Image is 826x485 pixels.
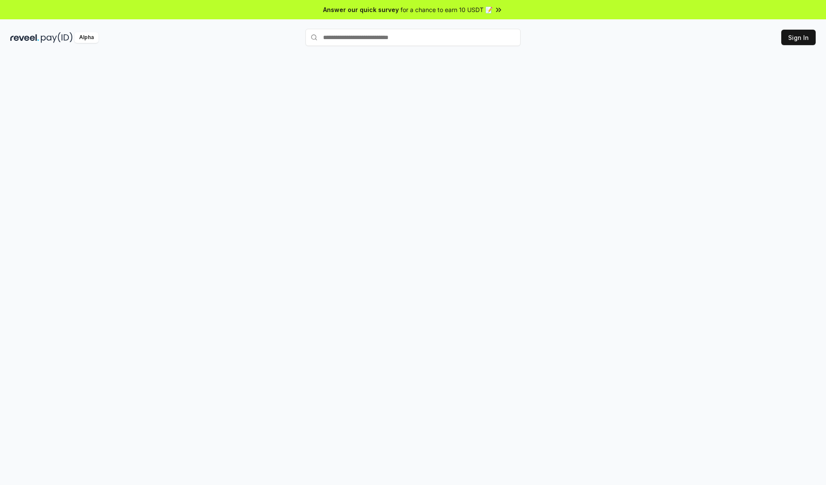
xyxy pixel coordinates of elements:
img: reveel_dark [10,32,39,43]
button: Sign In [781,30,816,45]
span: Answer our quick survey [323,5,399,14]
span: for a chance to earn 10 USDT 📝 [401,5,493,14]
div: Alpha [74,32,99,43]
img: pay_id [41,32,73,43]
